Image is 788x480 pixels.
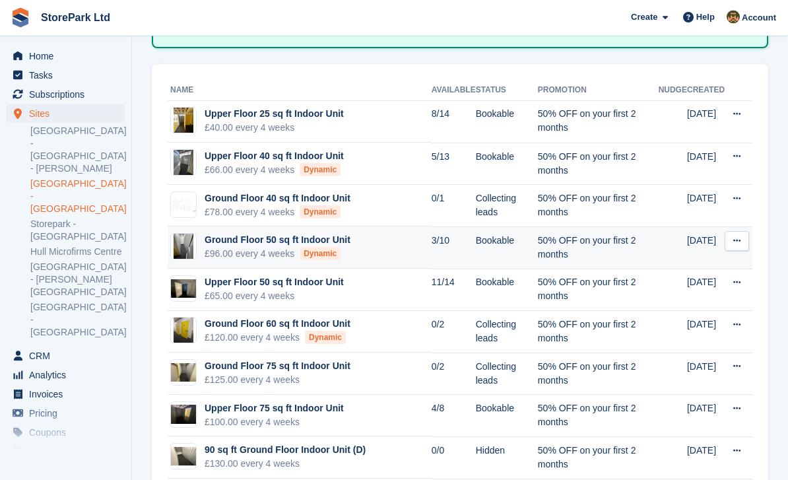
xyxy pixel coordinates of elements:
th: Nudge [659,81,687,102]
div: £78.00 every 4 weeks [205,206,350,220]
td: [DATE] [687,227,725,269]
td: Bookable [476,269,538,312]
a: menu [7,385,125,403]
img: image.jpg [171,405,196,425]
div: £125.00 every 4 weeks [205,374,350,388]
a: menu [7,423,125,442]
div: £66.00 every 4 weeks [205,164,344,178]
span: Subscriptions [29,85,108,104]
td: 0/2 [432,312,476,354]
td: 0/2 [432,353,476,395]
th: Available [432,81,476,102]
td: Bookable [476,395,538,438]
td: 50% OFF on your first 2 months [538,437,659,479]
div: 90 sq ft Ground Floor Indoor Unit (D) [205,444,366,458]
div: £65.00 every 4 weeks [205,290,344,304]
td: [DATE] [687,395,725,438]
div: Upper Floor 40 sq ft Indoor Unit [205,150,344,164]
td: 50% OFF on your first 2 months [538,353,659,395]
img: stora-icon-8386f47178a22dfd0bd8f6a31ec36ba5ce8667c1dd55bd0f319d3a0aa187defe.svg [11,8,30,28]
div: Dynamic [300,164,341,177]
img: IMG_6388.jpeg [174,108,193,134]
td: 50% OFF on your first 2 months [538,101,659,143]
div: £96.00 every 4 weeks [205,248,350,261]
a: [GEOGRAPHIC_DATA] - [GEOGRAPHIC_DATA] [30,301,125,339]
td: 0/1 [432,186,476,228]
span: Home [29,47,108,65]
div: Upper Floor 75 sq ft Indoor Unit [205,402,344,416]
th: Status [476,81,538,102]
span: Sites [29,104,108,123]
td: [DATE] [687,312,725,354]
span: Protection [29,442,108,461]
div: Dynamic [305,331,346,345]
span: Account [742,11,776,24]
td: Bookable [476,101,538,143]
td: 50% OFF on your first 2 months [538,227,659,269]
td: Collecting leads [476,353,538,395]
span: Create [631,11,657,24]
a: menu [7,366,125,384]
td: [DATE] [687,186,725,228]
td: [DATE] [687,269,725,312]
span: Pricing [29,404,108,423]
td: 50% OFF on your first 2 months [538,186,659,228]
td: Hidden [476,437,538,479]
td: 50% OFF on your first 2 months [538,143,659,186]
img: IMG_3204.jpeg [174,234,193,260]
td: [DATE] [687,143,725,186]
div: Dynamic [300,206,341,219]
div: £100.00 every 4 weeks [205,416,344,430]
span: Invoices [29,385,108,403]
td: 0/0 [432,437,476,479]
a: [GEOGRAPHIC_DATA] - [PERSON_NAME][GEOGRAPHIC_DATA] [30,261,125,298]
a: menu [7,347,125,365]
td: 3/10 [432,227,476,269]
td: 5/13 [432,143,476,186]
a: [GEOGRAPHIC_DATA] - [GEOGRAPHIC_DATA] - [PERSON_NAME] [30,125,125,175]
div: Upper Floor 50 sq ft Indoor Unit [205,276,344,290]
div: Ground Floor 60 sq ft Indoor Unit [205,318,350,331]
th: Promotion [538,81,659,102]
img: IMG_5092.jpeg [171,364,196,383]
div: £120.00 every 4 weeks [205,331,350,345]
span: Analytics [29,366,108,384]
td: 50% OFF on your first 2 months [538,269,659,312]
img: IMG_5076.jpeg [174,318,193,344]
img: IMG_5093.jpeg [171,448,196,467]
div: Ground Floor 40 sq ft Indoor Unit [205,192,350,206]
div: Ground Floor 50 sq ft Indoor Unit [205,234,350,248]
div: Dynamic [300,248,341,261]
div: £40.00 every 4 weeks [205,121,344,135]
span: CRM [29,347,108,365]
img: Mark Butters [727,11,740,24]
img: IMG_5048.jpeg [171,197,196,213]
a: StorePark Ltd [36,7,115,28]
a: Storepark - [GEOGRAPHIC_DATA] [30,218,125,243]
th: Created [687,81,725,102]
span: Tasks [29,66,108,85]
a: menu [7,104,125,123]
a: menu [7,66,125,85]
td: [DATE] [687,101,725,143]
div: £130.00 every 4 weeks [205,458,366,471]
td: Collecting leads [476,312,538,354]
td: Collecting leads [476,186,538,228]
span: Help [696,11,715,24]
img: image.jpg [171,280,196,299]
td: [DATE] [687,437,725,479]
div: Ground Floor 75 sq ft Indoor Unit [205,360,350,374]
div: Upper Floor 25 sq ft Indoor Unit [205,108,344,121]
a: menu [7,404,125,423]
td: 50% OFF on your first 2 months [538,312,659,354]
a: Hull Microfirms Centre [30,246,125,258]
td: 50% OFF on your first 2 months [538,395,659,438]
a: menu [7,47,125,65]
td: 11/14 [432,269,476,312]
th: Name [168,81,432,102]
td: 8/14 [432,101,476,143]
td: [DATE] [687,353,725,395]
a: menu [7,442,125,461]
a: [GEOGRAPHIC_DATA] - [GEOGRAPHIC_DATA] [30,178,125,215]
td: Bookable [476,143,538,186]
